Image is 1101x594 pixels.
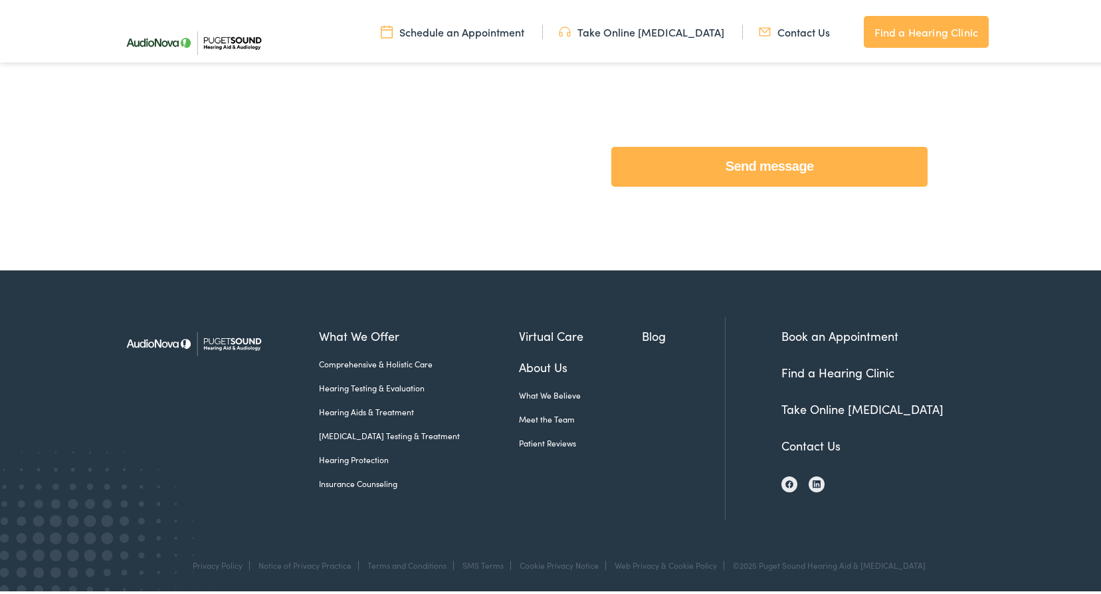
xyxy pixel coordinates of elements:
[319,475,519,487] a: Insurance Counseling
[559,22,571,37] img: utility icon
[519,411,643,423] a: Meet the Team
[319,379,519,391] a: Hearing Testing & Evaluation
[813,477,821,486] img: LinkedIn
[519,435,643,446] a: Patient Reviews
[519,355,643,373] a: About Us
[381,22,393,37] img: utility icon
[258,557,351,568] a: Notice of Privacy Practice
[615,557,717,568] a: Web Privacy & Cookie Policy
[462,557,504,568] a: SMS Terms
[559,22,724,37] a: Take Online [MEDICAL_DATA]
[519,387,643,399] a: What We Believe
[519,324,643,342] a: Virtual Care
[117,314,270,368] img: Puget Sound Hearing Aid & Audiology
[319,355,519,367] a: Comprehensive & Holistic Care
[781,361,894,378] a: Find a Hearing Clinic
[367,557,447,568] a: Terms and Conditions
[319,451,519,463] a: Hearing Protection
[726,558,926,567] div: ©2025 Puget Sound Hearing Aid & [MEDICAL_DATA]
[611,68,813,120] iframe: reCAPTCHA
[781,325,898,342] a: Book an Appointment
[520,557,599,568] a: Cookie Privacy Notice
[642,324,725,342] a: Blog
[785,478,793,486] img: Facebook icon, indicating the presence of the site or brand on the social media platform.
[781,398,944,415] a: Take Online [MEDICAL_DATA]
[611,144,928,184] input: Send message
[781,435,841,451] a: Contact Us
[759,22,830,37] a: Contact Us
[193,557,243,568] a: Privacy Policy
[319,324,519,342] a: What We Offer
[319,427,519,439] a: [MEDICAL_DATA] Testing & Treatment
[864,13,989,45] a: Find a Hearing Clinic
[319,403,519,415] a: Hearing Aids & Treatment
[381,22,524,37] a: Schedule an Appointment
[759,22,771,37] img: utility icon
